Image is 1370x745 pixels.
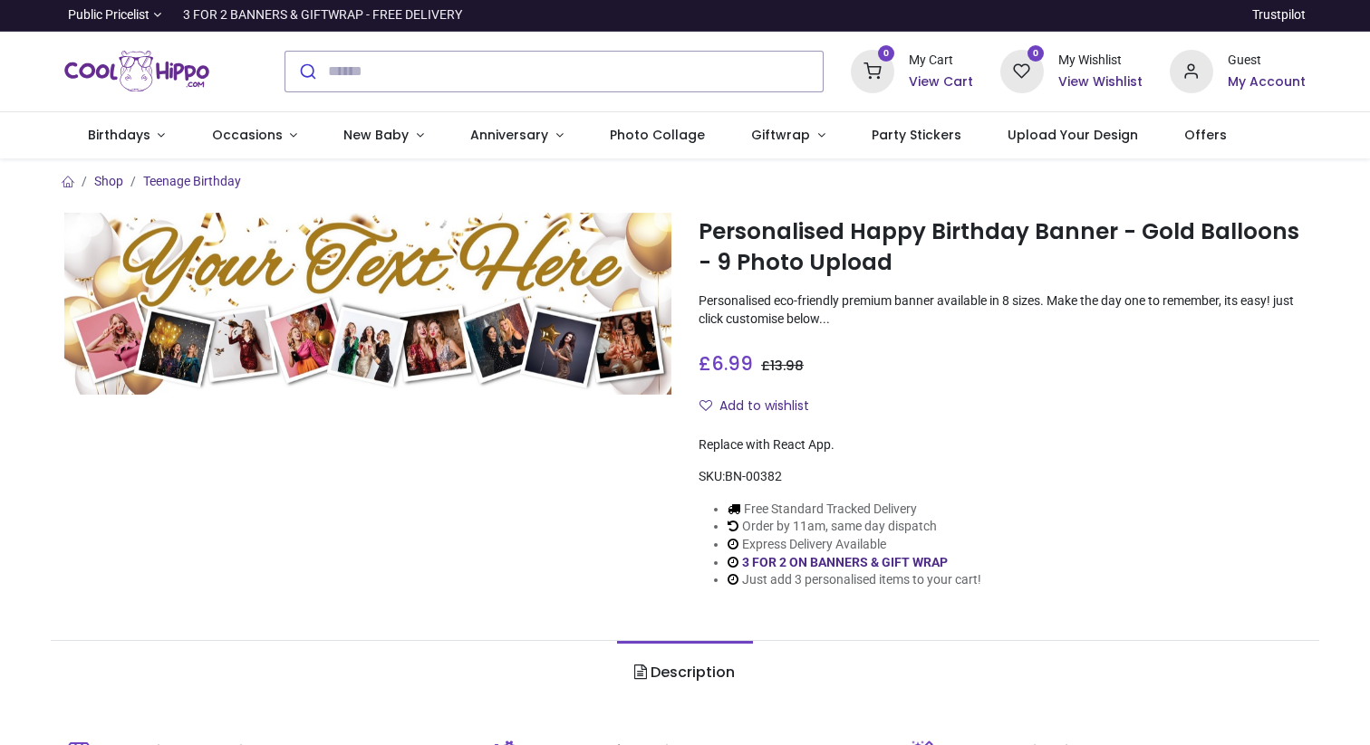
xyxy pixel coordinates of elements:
a: Occasions [188,112,321,159]
span: Photo Collage [610,126,705,144]
span: Upload Your Design [1008,126,1138,144]
h1: Personalised Happy Birthday Banner - Gold Balloons - 9 Photo Upload [699,216,1306,279]
sup: 0 [878,45,895,62]
li: Express Delivery Available [728,536,981,554]
a: Teenage Birthday [143,174,241,188]
div: My Wishlist [1058,52,1143,70]
a: Description [617,641,752,704]
div: Replace with React App. [699,436,1306,454]
a: View Cart [909,73,973,91]
span: Anniversary [470,126,548,144]
button: Add to wishlistAdd to wishlist [699,391,825,422]
p: Personalised eco-friendly premium banner available in 8 sizes. Make the day one to remember, its ... [699,292,1306,328]
a: Public Pricelist [64,6,161,24]
sup: 0 [1027,45,1045,62]
i: Add to wishlist [699,399,712,412]
a: Giftwrap [728,112,848,159]
li: Just add 3 personalised items to your cart! [728,571,981,589]
span: Party Stickers [872,126,961,144]
li: Free Standard Tracked Delivery [728,501,981,519]
a: 0 [851,62,894,77]
span: Occasions [212,126,283,144]
div: My Cart [909,52,973,70]
span: Offers [1184,126,1227,144]
a: Logo of Cool Hippo [64,46,209,97]
span: 6.99 [711,350,753,377]
a: Anniversary [447,112,586,159]
span: BN-00382 [725,469,782,483]
span: Giftwrap [751,126,810,144]
img: Personalised Happy Birthday Banner - Gold Balloons - 9 Photo Upload [64,213,671,395]
span: New Baby [343,126,409,144]
a: Trustpilot [1252,6,1306,24]
button: Submit [285,52,328,91]
a: New Baby [321,112,448,159]
span: 13.98 [770,357,804,375]
li: Order by 11am, same day dispatch [728,518,981,536]
div: 3 FOR 2 BANNERS & GIFTWRAP - FREE DELIVERY [183,6,462,24]
a: 3 FOR 2 ON BANNERS & GIFT WRAP [742,555,948,569]
div: SKU: [699,468,1306,486]
span: £ [699,350,753,377]
span: Public Pricelist [68,6,150,24]
a: 0 [1000,62,1044,77]
span: £ [761,357,804,375]
span: Birthdays [88,126,150,144]
a: View Wishlist [1058,73,1143,91]
a: Birthdays [64,112,188,159]
div: Guest [1228,52,1306,70]
a: Shop [94,174,123,188]
a: My Account [1228,73,1306,91]
img: Cool Hippo [64,46,209,97]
